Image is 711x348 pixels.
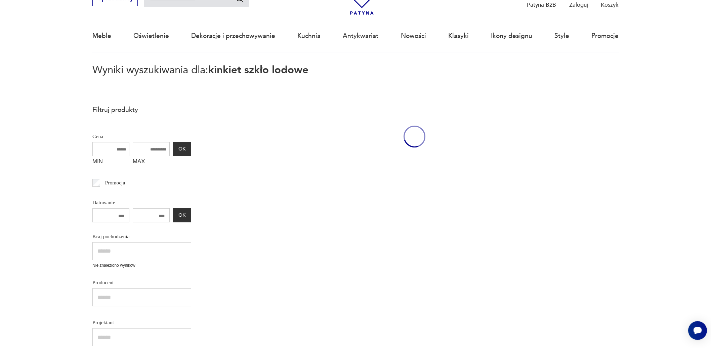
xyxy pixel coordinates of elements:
[297,20,321,51] a: Kuchnia
[554,20,569,51] a: Style
[133,20,169,51] a: Oświetlenie
[92,318,191,327] p: Projektant
[92,198,191,207] p: Datowanie
[591,20,619,51] a: Promocje
[92,262,191,269] p: Nie znaleziono wyników
[191,20,275,51] a: Dekoracje i przechowywanie
[404,101,425,172] div: oval-loading
[105,178,125,187] p: Promocja
[92,278,191,287] p: Producent
[601,1,619,9] p: Koszyk
[173,142,191,156] button: OK
[92,156,129,169] label: MIN
[343,20,378,51] a: Antykwariat
[491,20,532,51] a: Ikony designu
[527,1,556,9] p: Patyna B2B
[401,20,426,51] a: Nowości
[448,20,469,51] a: Klasyki
[92,65,619,88] p: Wyniki wyszukiwania dla:
[92,105,191,114] p: Filtruj produkty
[92,132,191,141] p: Cena
[688,321,707,340] iframe: Smartsupp widget button
[208,63,308,77] span: kinkiet szkło lodowe
[92,20,111,51] a: Meble
[92,232,191,241] p: Kraj pochodzenia
[133,156,170,169] label: MAX
[569,1,588,9] p: Zaloguj
[173,208,191,222] button: OK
